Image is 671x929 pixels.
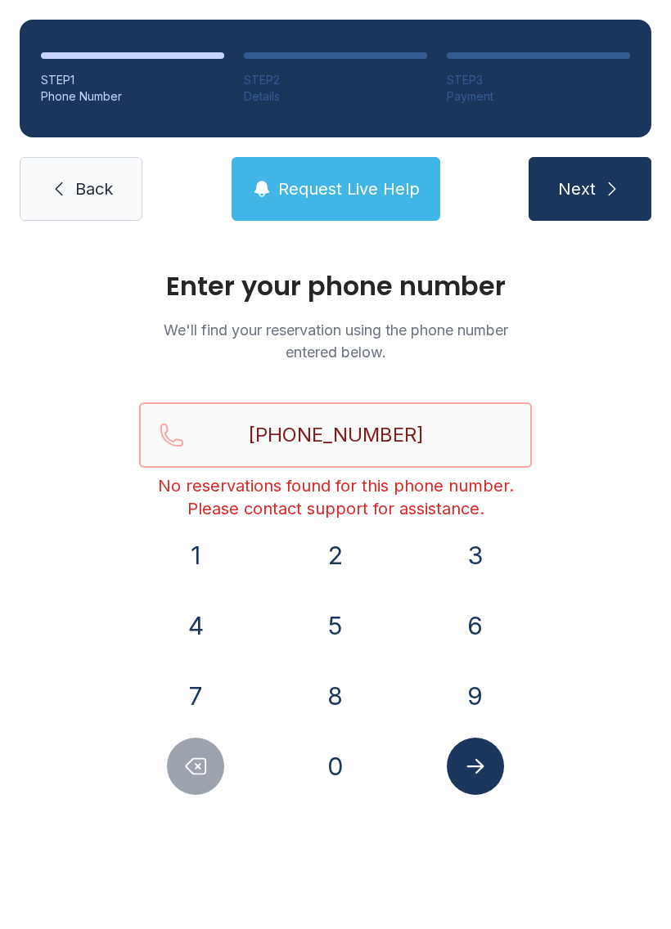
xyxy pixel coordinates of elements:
button: 7 [167,667,224,725]
div: Details [244,88,427,105]
button: 9 [447,667,504,725]
button: Delete number [167,738,224,795]
input: Reservation phone number [139,402,532,468]
button: 8 [307,667,364,725]
button: 4 [167,597,224,654]
button: 2 [307,527,364,584]
button: 1 [167,527,224,584]
div: Payment [447,88,630,105]
button: 0 [307,738,364,795]
button: Submit lookup form [447,738,504,795]
div: No reservations found for this phone number. Please contact support for assistance. [139,474,532,520]
span: Back [75,177,113,200]
button: 3 [447,527,504,584]
div: STEP 1 [41,72,224,88]
div: Phone Number [41,88,224,105]
p: We'll find your reservation using the phone number entered below. [139,319,532,363]
span: Next [558,177,596,200]
h1: Enter your phone number [139,273,532,299]
div: STEP 2 [244,72,427,88]
button: 5 [307,597,364,654]
button: 6 [447,597,504,654]
div: STEP 3 [447,72,630,88]
span: Request Live Help [278,177,420,200]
